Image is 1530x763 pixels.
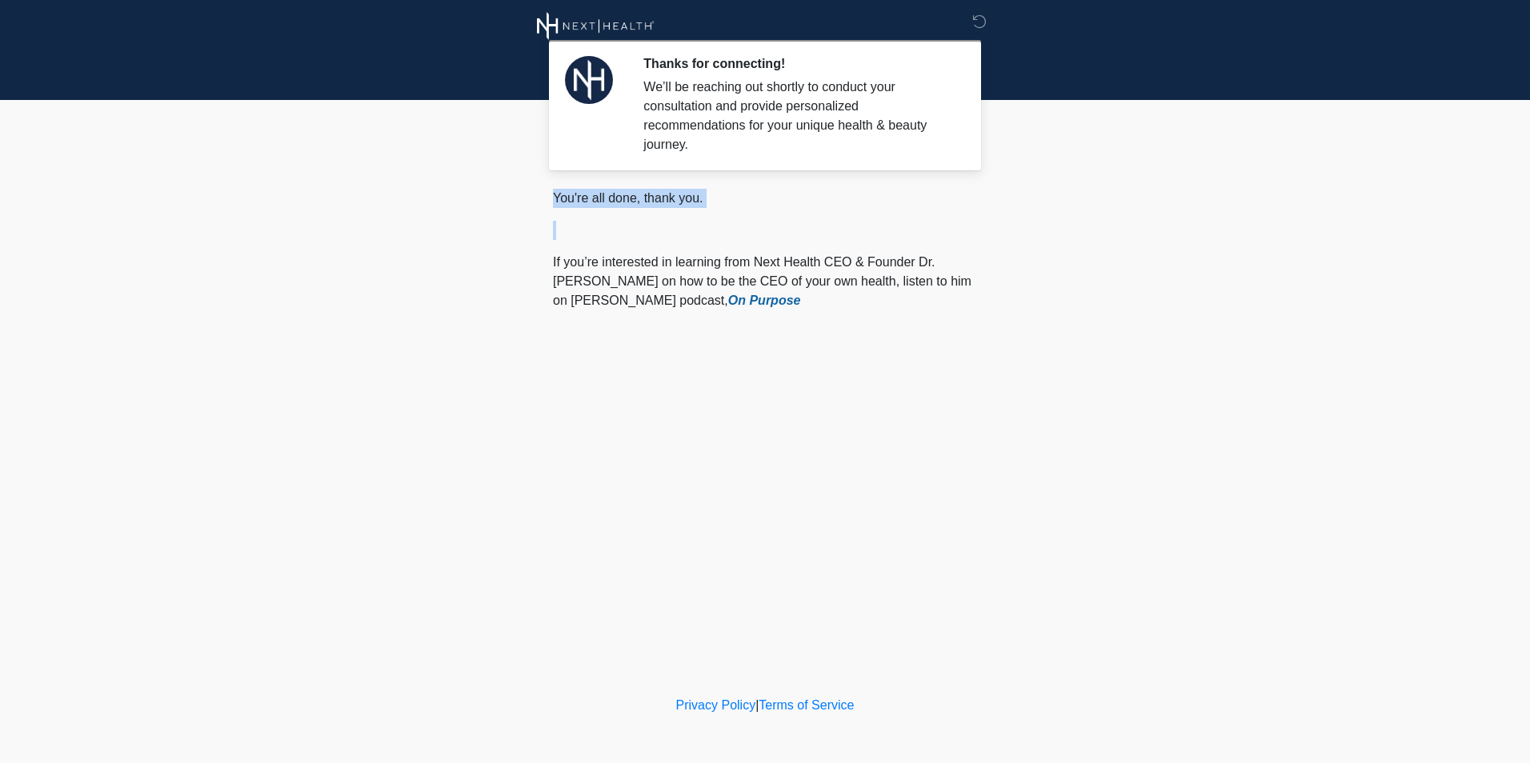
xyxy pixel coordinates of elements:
p: You're all done, thank you. [553,189,977,208]
img: Agent Avatar [565,56,613,104]
a: On Purpose [728,294,801,307]
img: Next Health Wellness Logo [537,12,655,40]
p: If you’re interested in learning from Next Health CEO & Founder Dr. [PERSON_NAME] on how to be th... [553,253,977,310]
a: Privacy Policy [676,698,756,712]
a: | [755,698,759,712]
div: We’ll be reaching out shortly to conduct your consultation and provide personalized recommendatio... [643,78,953,154]
h2: Thanks for connecting! [643,56,953,71]
a: Terms of Service [759,698,854,712]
